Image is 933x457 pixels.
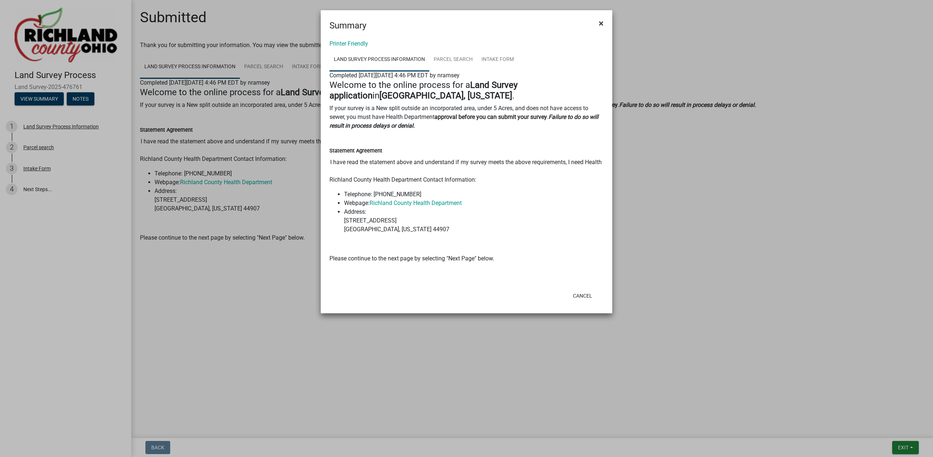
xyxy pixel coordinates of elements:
a: Richland County Health Department [370,200,462,206]
strong: approval before you can submit your survey [434,113,547,120]
button: Close [593,13,609,34]
h4: Summary [329,19,366,32]
span: × [599,18,604,28]
strong: [GEOGRAPHIC_DATA], [US_STATE] [379,90,512,101]
li: Telephone: [PHONE_NUMBER] [344,190,604,199]
p: Richland County Health Department Contact Information: [329,175,604,184]
p: Please continue to the next page by selecting "Next Page" below. [329,254,604,263]
p: If your survey is a New split outside an incorporated area, under 5 Acres, and does not have acce... [329,104,604,130]
li: Address: [STREET_ADDRESS] [GEOGRAPHIC_DATA], [US_STATE] 44907 [344,208,604,234]
a: Parcel search [429,48,477,71]
a: Intake Form [477,48,518,71]
button: Cancel [567,289,598,302]
strong: Failure to do so will result in process delays or denial. [329,113,598,129]
a: Land Survey Process Information [329,48,429,71]
label: Statement Agreement [329,148,382,154]
strong: Land Survey application [329,80,518,101]
a: Printer Friendly [329,40,368,47]
h4: Welcome to the online process for a in . [329,80,604,101]
li: Webpage: [344,199,604,208]
span: Completed [DATE][DATE] 4:46 PM EDT by nramsey [329,72,460,79]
